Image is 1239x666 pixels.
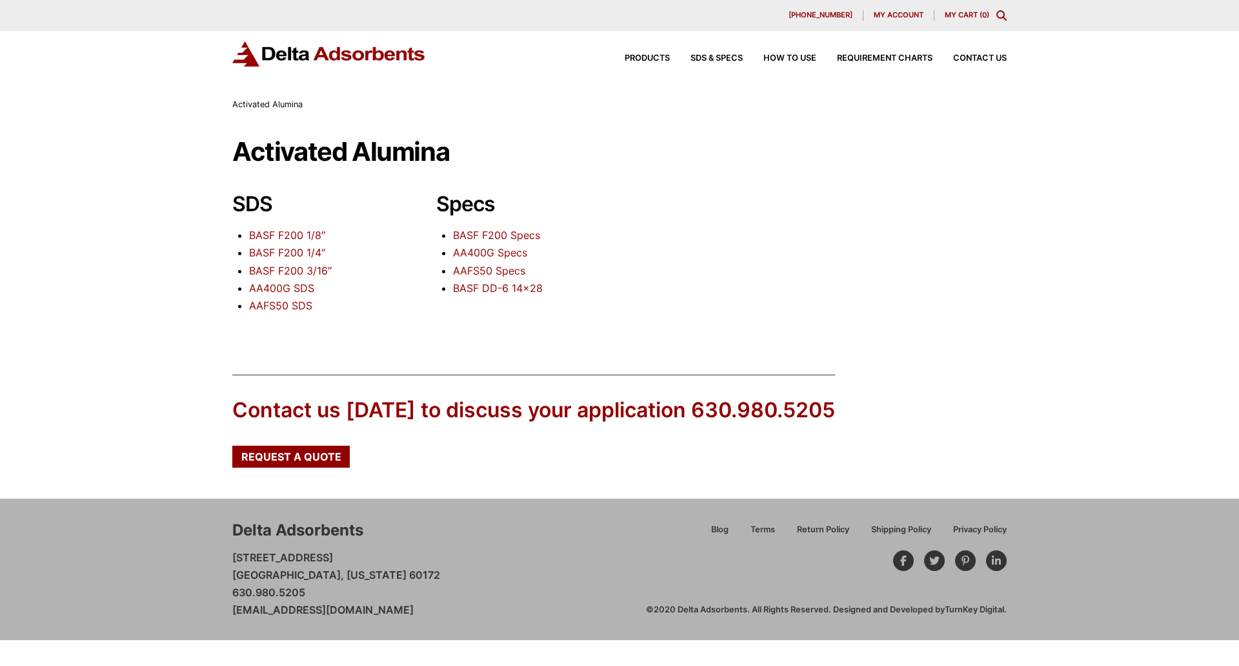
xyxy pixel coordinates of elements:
[797,526,849,534] span: Return Policy
[871,526,931,534] span: Shipping Policy
[690,54,743,63] span: SDS & SPECS
[249,246,325,259] a: BASF F200 1/4″
[837,54,932,63] span: Requirement Charts
[996,10,1007,21] div: Toggle Modal Content
[453,229,540,242] a: BASF F200 Specs
[249,229,325,242] a: BASF F200 1/8″
[953,526,1007,534] span: Privacy Policy
[625,54,670,63] span: Products
[743,54,816,63] a: How to Use
[232,446,350,468] a: Request a Quote
[711,526,729,534] span: Blog
[232,41,426,67] img: Delta Adsorbents
[945,10,989,19] a: My Cart (0)
[982,10,987,19] span: 0
[453,282,543,295] a: BASF DD-6 14×28
[750,526,775,534] span: Terms
[436,192,599,216] h2: Specs
[453,246,527,259] a: AA400G Specs
[604,54,670,63] a: Products
[942,523,1007,545] a: Privacy Policy
[863,10,934,21] a: My account
[789,12,852,19] span: [PHONE_NUMBER]
[249,282,314,295] a: AA400G SDS
[874,12,923,19] span: My account
[232,396,835,425] div: Contact us [DATE] to discuss your application 630.980.5205
[953,54,1007,63] span: Contact Us
[670,54,743,63] a: SDS & SPECS
[453,264,525,277] a: AAFS50 Specs
[778,10,863,21] a: [PHONE_NUMBER]
[646,604,1007,616] div: ©2020 Delta Adsorbents. All Rights Reserved. Designed and Developed by .
[249,299,312,312] a: AAFS50 SDS
[945,605,1004,614] a: TurnKey Digital
[932,54,1007,63] a: Contact Us
[740,523,786,545] a: Terms
[232,519,363,541] div: Delta Adsorbents
[232,603,414,616] a: [EMAIL_ADDRESS][DOMAIN_NAME]
[232,549,440,619] p: [STREET_ADDRESS] [GEOGRAPHIC_DATA], [US_STATE] 60172 630.980.5205
[860,523,942,545] a: Shipping Policy
[763,54,816,63] span: How to Use
[232,138,1007,166] h1: Activated Alumina
[249,264,332,277] a: BASF F200 3/16″
[232,99,303,109] span: Activated Alumina
[700,523,740,545] a: Blog
[786,523,860,545] a: Return Policy
[241,452,341,462] span: Request a Quote
[816,54,932,63] a: Requirement Charts
[232,192,395,216] h2: SDS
